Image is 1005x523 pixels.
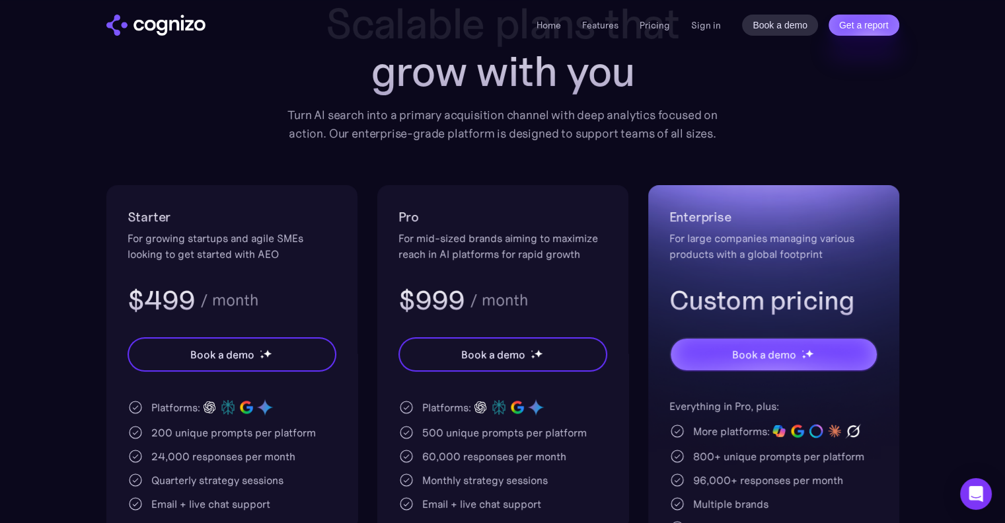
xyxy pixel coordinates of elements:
div: Email + live chat support [151,496,270,512]
div: Open Intercom Messenger [960,478,992,510]
div: For large companies managing various products with a global footprint [669,230,878,262]
h3: $499 [128,283,196,317]
div: / month [200,292,258,308]
div: 60,000 responses per month [422,448,566,464]
a: Get a report [829,15,899,36]
h3: $999 [398,283,465,317]
div: Monthly strategy sessions [422,472,548,488]
div: For mid-sized brands aiming to maximize reach in AI platforms for rapid growth [398,230,607,262]
a: Book a demostarstarstar [398,337,607,372]
div: 96,000+ responses per month [693,472,843,488]
img: star [801,354,806,359]
a: Book a demo [742,15,818,36]
h2: Starter [128,206,336,227]
div: Platforms: [422,399,471,415]
img: star [260,354,264,359]
a: Features [582,19,618,31]
img: star [801,350,803,352]
h2: Pro [398,206,607,227]
div: 24,000 responses per month [151,448,295,464]
div: 500 unique prompts per platform [422,424,587,440]
div: / month [470,292,528,308]
div: Book a demo [732,346,796,362]
img: star [531,354,535,359]
a: Sign in [691,17,721,33]
a: Book a demostarstarstar [669,337,878,372]
a: Book a demostarstarstar [128,337,336,372]
h2: Enterprise [669,206,878,227]
div: For growing startups and agile SMEs looking to get started with AEO [128,230,336,262]
div: Email + live chat support [422,496,541,512]
div: Book a demo [190,346,254,362]
a: home [106,15,205,36]
div: Turn AI search into a primary acquisition channel with deep analytics focused on action. Our ente... [278,106,727,143]
div: Quarterly strategy sessions [151,472,283,488]
div: Multiple brands [693,496,768,512]
img: star [263,349,272,358]
img: cognizo logo [106,15,205,36]
div: Everything in Pro, plus: [669,398,878,414]
div: More platforms: [693,423,770,439]
img: star [531,350,533,352]
div: Platforms: [151,399,200,415]
img: star [260,350,262,352]
img: star [534,349,542,358]
div: 800+ unique prompts per platform [693,448,864,464]
a: Home [537,19,561,31]
img: star [805,349,813,358]
h3: Custom pricing [669,283,878,317]
div: Book a demo [461,346,525,362]
div: 200 unique prompts per platform [151,424,316,440]
a: Pricing [640,19,670,31]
